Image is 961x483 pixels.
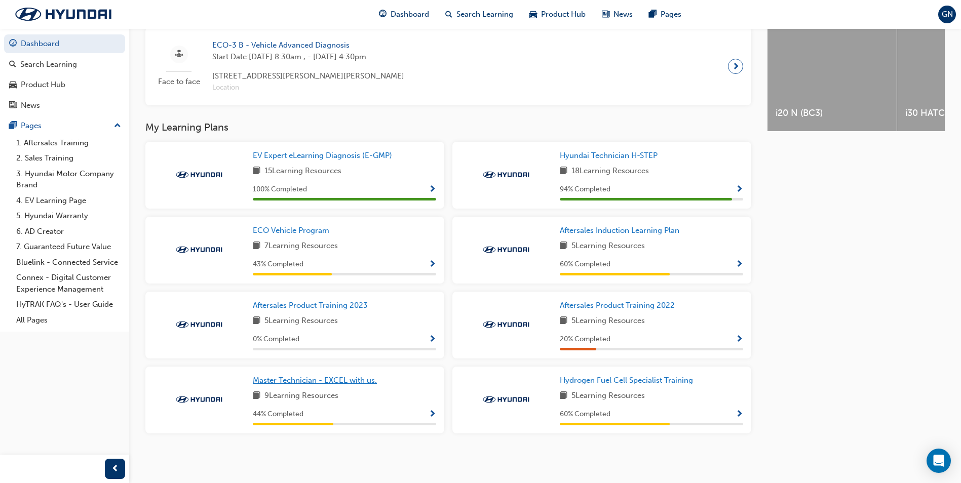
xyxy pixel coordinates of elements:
[560,315,567,328] span: book-icon
[736,258,743,271] button: Show Progress
[478,245,534,255] img: Trak
[171,170,227,180] img: Trak
[253,390,260,402] span: book-icon
[429,185,436,194] span: Show Progress
[175,48,183,61] span: sessionType_FACE_TO_FACE-icon
[571,240,645,253] span: 5 Learning Resources
[736,408,743,421] button: Show Progress
[938,6,956,23] button: GN
[571,315,645,328] span: 5 Learning Resources
[20,59,77,70] div: Search Learning
[560,334,610,345] span: 20 % Completed
[560,225,683,236] a: Aftersales Induction Learning Plan
[5,4,122,25] img: Trak
[560,301,675,310] span: Aftersales Product Training 2022
[391,9,429,20] span: Dashboard
[429,333,436,346] button: Show Progress
[9,80,17,90] span: car-icon
[478,170,534,180] img: Trak
[171,394,227,405] img: Trak
[12,193,125,209] a: 4. EV Learning Page
[12,224,125,239] a: 6. AD Creator
[253,150,396,162] a: EV Expert eLearning Diagnosis (E-GMP)
[9,60,16,69] span: search-icon
[264,165,341,178] span: 15 Learning Resources
[927,449,951,473] div: Open Intercom Messenger
[560,390,567,402] span: book-icon
[111,463,119,475] span: prev-icon
[560,375,697,386] a: Hydrogen Fuel Cell Specialist Training
[253,300,372,311] a: Aftersales Product Training 2023
[12,150,125,166] a: 2. Sales Training
[521,4,594,25] a: car-iconProduct Hub
[571,165,649,178] span: 18 Learning Resources
[153,35,743,97] a: Face to faceECO-3 B - Vehicle Advanced DiagnosisStart Date:[DATE] 8:30am , - [DATE] 4:30pm[STREET...
[560,151,658,160] span: Hyundai Technician H-STEP
[379,8,387,21] span: guage-icon
[253,315,260,328] span: book-icon
[529,8,537,21] span: car-icon
[253,259,303,270] span: 43 % Completed
[253,151,392,160] span: EV Expert eLearning Diagnosis (E-GMP)
[560,240,567,253] span: book-icon
[560,376,693,385] span: Hydrogen Fuel Cell Specialist Training
[371,4,437,25] a: guage-iconDashboard
[12,239,125,255] a: 7. Guaranteed Future Value
[736,185,743,194] span: Show Progress
[21,120,42,132] div: Pages
[264,315,338,328] span: 5 Learning Resources
[641,4,689,25] a: pages-iconPages
[12,135,125,151] a: 1. Aftersales Training
[478,319,534,330] img: Trak
[253,375,381,386] a: Master Technician - EXCEL with us.
[12,255,125,270] a: Bluelink - Connected Service
[560,259,610,270] span: 60 % Completed
[171,319,227,330] img: Trak
[560,409,610,420] span: 60 % Completed
[212,82,404,94] span: Location
[264,240,338,253] span: 7 Learning Resources
[12,297,125,312] a: HyTRAK FAQ's - User Guide
[429,260,436,269] span: Show Progress
[253,409,303,420] span: 44 % Completed
[429,258,436,271] button: Show Progress
[253,334,299,345] span: 0 % Completed
[429,183,436,196] button: Show Progress
[4,116,125,135] button: Pages
[4,96,125,115] a: News
[445,8,452,21] span: search-icon
[429,410,436,419] span: Show Progress
[456,9,513,20] span: Search Learning
[12,312,125,328] a: All Pages
[736,410,743,419] span: Show Progress
[212,70,404,82] span: [STREET_ADDRESS][PERSON_NAME][PERSON_NAME]
[560,165,567,178] span: book-icon
[4,75,125,94] a: Product Hub
[560,184,610,195] span: 94 % Completed
[253,240,260,253] span: book-icon
[661,9,681,20] span: Pages
[560,300,679,311] a: Aftersales Product Training 2022
[560,150,662,162] a: Hyundai Technician H-STEP
[253,184,307,195] span: 100 % Completed
[736,335,743,344] span: Show Progress
[12,208,125,224] a: 5. Hyundai Warranty
[541,9,586,20] span: Product Hub
[145,122,751,133] h3: My Learning Plans
[9,122,17,131] span: pages-icon
[4,34,125,53] a: Dashboard
[253,165,260,178] span: book-icon
[253,301,368,310] span: Aftersales Product Training 2023
[736,183,743,196] button: Show Progress
[171,245,227,255] img: Trak
[253,225,333,236] a: ECO Vehicle Program
[478,394,534,405] img: Trak
[732,59,740,73] span: next-icon
[12,270,125,297] a: Connex - Digital Customer Experience Management
[21,79,65,91] div: Product Hub
[776,107,889,119] span: i20 N (BC3)
[942,9,953,20] span: GN
[437,4,521,25] a: search-iconSearch Learning
[767,5,897,131] a: i20 N (BC3)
